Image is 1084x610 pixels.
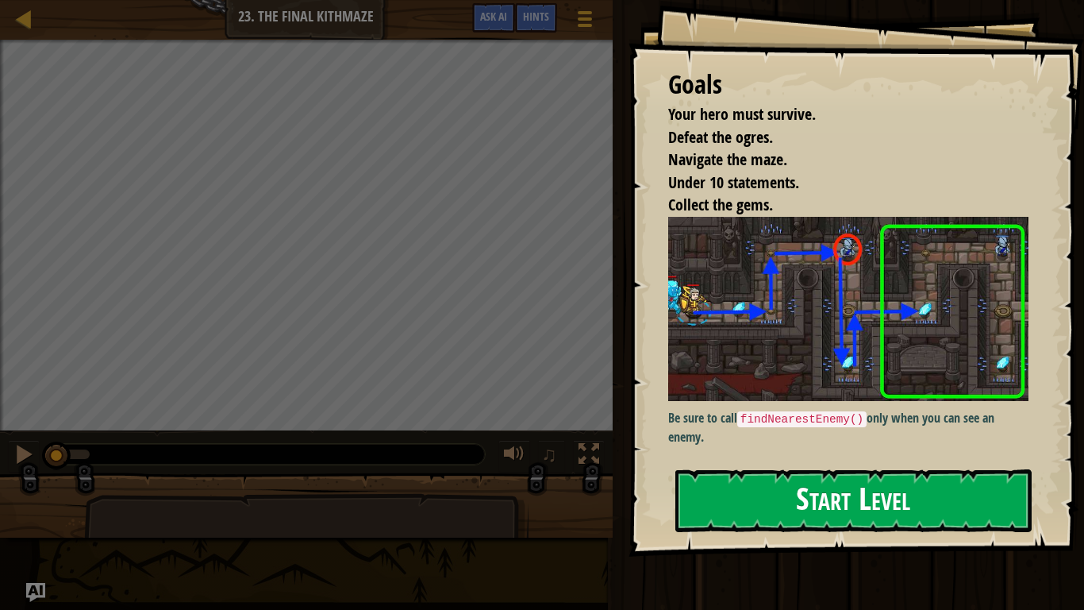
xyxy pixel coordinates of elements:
[648,194,1024,217] li: Collect the gems.
[26,583,45,602] button: Ask AI
[648,149,1024,172] li: Navigate the maze.
[648,172,1024,195] li: Under 10 statements.
[480,9,507,24] span: Ask AI
[8,440,40,473] button: Ctrl + P: Pause
[523,9,549,24] span: Hints
[668,194,773,215] span: Collect the gems.
[565,3,605,41] button: Show game menu
[668,126,773,148] span: Defeat the ogres.
[737,411,867,427] code: findNearestEnemy()
[573,440,605,473] button: Toggle fullscreen
[668,103,816,125] span: Your hero must survive.
[472,3,515,33] button: Ask AI
[668,409,1028,446] p: Be sure to call only when you can see an enemy.
[668,217,1028,401] img: The final kithmaze
[668,67,1028,103] div: Goals
[541,442,557,466] span: ♫
[498,440,530,473] button: Adjust volume
[668,172,799,193] span: Under 10 statements.
[675,469,1032,532] button: Start Level
[668,149,787,170] span: Navigate the maze.
[538,440,565,473] button: ♫
[648,126,1024,149] li: Defeat the ogres.
[648,103,1024,126] li: Your hero must survive.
